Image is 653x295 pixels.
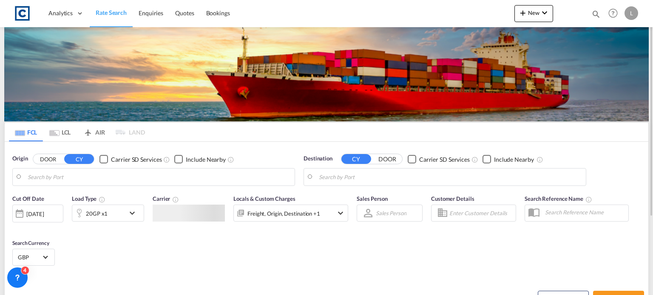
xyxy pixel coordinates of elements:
[606,6,620,20] span: Help
[9,123,43,141] md-tab-item: FCL
[483,155,534,163] md-checkbox: Checkbox No Ink
[539,8,550,18] md-icon: icon-chevron-down
[335,208,346,218] md-icon: icon-chevron-down
[494,155,534,164] div: Include Nearby
[247,208,320,219] div: Freight Origin Destination Factory Stuffing
[13,4,32,23] img: 1fdb9190129311efbfaf67cbb4249bed.jpeg
[77,123,111,141] md-tab-item: AIR
[26,210,44,218] div: [DATE]
[591,9,601,19] md-icon: icon-magnify
[83,127,93,134] md-icon: icon-airplane
[172,196,179,203] md-icon: The selected Trucker/Carrierwill be displayed in the rate results If the rates are from another f...
[227,156,234,163] md-icon: Unchecked: Ignores neighbouring ports when fetching rates.Checked : Includes neighbouring ports w...
[111,155,162,164] div: Carrier SD Services
[431,195,474,202] span: Customer Details
[9,123,145,141] md-pagination-wrapper: Use the left and right arrow keys to navigate between tabs
[625,6,638,20] div: L
[12,155,28,163] span: Origin
[12,205,63,222] div: [DATE]
[4,27,649,121] img: LCL+%26+FCL+BACKGROUND.png
[518,9,550,16] span: New
[357,195,388,202] span: Sales Person
[72,195,105,202] span: Load Type
[43,123,77,141] md-tab-item: LCL
[186,155,226,164] div: Include Nearby
[96,9,127,16] span: Rate Search
[233,205,348,222] div: Freight Origin Destination Factory Stuffingicon-chevron-down
[585,196,592,203] md-icon: Your search will be saved by the below given name
[419,155,470,164] div: Carrier SD Services
[375,207,407,219] md-select: Sales Person
[304,155,332,163] span: Destination
[514,5,553,22] button: icon-plus 400-fgNewicon-chevron-down
[606,6,625,21] div: Help
[17,251,50,263] md-select: Select Currency: £ GBPUnited Kingdom Pound
[408,155,470,163] md-checkbox: Checkbox No Ink
[206,9,230,17] span: Bookings
[153,195,179,202] span: Carrier
[591,9,601,22] div: icon-magnify
[99,196,105,203] md-icon: icon-information-outline
[12,195,44,202] span: Cut Off Date
[518,8,528,18] md-icon: icon-plus 400-fg
[12,240,49,246] span: Search Currency
[28,171,290,183] input: Search by Port
[72,205,144,222] div: 20GP x1icon-chevron-down
[175,9,194,17] span: Quotes
[174,155,226,163] md-checkbox: Checkbox No Ink
[163,156,170,163] md-icon: Unchecked: Search for CY (Container Yard) services for all selected carriers.Checked : Search for...
[18,253,42,261] span: GBP
[12,222,19,233] md-datepicker: Select
[48,9,73,17] span: Analytics
[33,155,63,164] button: DOOR
[341,154,371,164] button: CY
[537,156,543,163] md-icon: Unchecked: Ignores neighbouring ports when fetching rates.Checked : Includes neighbouring ports w...
[86,208,108,219] div: 20GP x1
[99,155,162,163] md-checkbox: Checkbox No Ink
[127,208,142,218] md-icon: icon-chevron-down
[449,207,513,219] input: Enter Customer Details
[319,171,582,183] input: Search by Port
[139,9,163,17] span: Enquiries
[471,156,478,163] md-icon: Unchecked: Search for CY (Container Yard) services for all selected carriers.Checked : Search for...
[372,155,402,164] button: DOOR
[525,195,592,202] span: Search Reference Name
[541,206,628,219] input: Search Reference Name
[64,154,94,164] button: CY
[233,195,295,202] span: Locals & Custom Charges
